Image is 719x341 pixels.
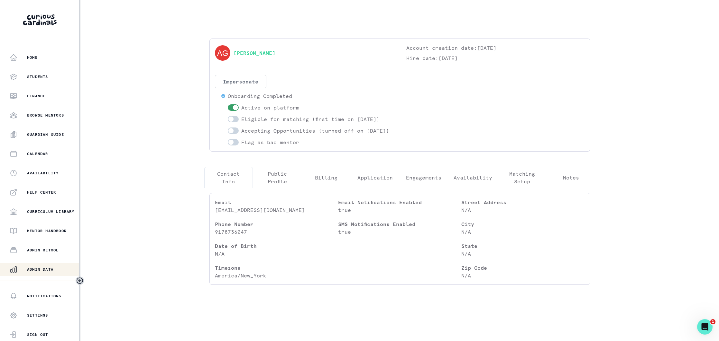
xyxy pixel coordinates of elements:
p: America/New_York [215,272,338,279]
p: SMS Notifications Enabled [338,220,461,228]
p: N/A [461,272,585,279]
p: N/A [461,250,585,258]
p: Matching Setup [503,170,541,185]
p: Finance [27,93,45,99]
p: Email Notifications Enabled [338,198,461,206]
p: Date of Birth [215,242,338,250]
p: Application [357,174,393,181]
p: Zip Code [461,264,585,272]
img: Curious Cardinals Logo [23,14,57,25]
p: Settings [27,313,48,318]
p: Mentor Handbook [27,228,67,233]
p: Engagements [406,174,441,181]
p: Students [27,74,48,79]
p: Help Center [27,190,56,195]
p: Guardian Guide [27,132,64,137]
button: Toggle sidebar [76,276,84,285]
p: Active on platform [241,104,299,111]
p: N/A [215,250,338,258]
p: Sign Out [27,332,48,337]
p: Public Profile [258,170,296,185]
p: N/A [461,206,585,214]
p: Curriculum Library [27,209,75,214]
a: [PERSON_NAME] [234,49,275,57]
p: [EMAIL_ADDRESS][DOMAIN_NAME] [215,206,338,214]
p: Browse Mentors [27,113,64,118]
p: Onboarding Completed [228,92,292,100]
p: Availability [454,174,492,181]
p: Hire date: [DATE] [406,54,585,62]
span: 1 [710,319,715,324]
p: Notes [563,174,579,181]
p: Street Address [461,198,585,206]
p: Accepting Opportunities (turned off on [DATE]) [241,127,389,135]
p: Calendar [27,151,48,156]
p: Timezone [215,264,338,272]
p: Admin Retool [27,248,59,253]
p: Home [27,55,38,60]
p: Availability [27,170,59,176]
p: City [461,220,585,228]
p: Notifications [27,293,61,299]
p: Phone Number [215,220,338,228]
p: Contact Info [210,170,248,185]
img: svg [215,45,230,61]
p: 9178736047 [215,228,338,236]
p: Billing [315,174,337,181]
button: Impersonate [215,75,266,88]
p: State [461,242,585,250]
p: Flag as bad mentor [241,138,299,146]
p: Eligible for matching (first time on [DATE]) [241,115,380,123]
p: N/A [461,228,585,236]
iframe: Intercom live chat [697,319,713,335]
p: Admin Data [27,267,53,272]
p: true [338,206,461,214]
p: Email [215,198,338,206]
p: true [338,228,461,236]
p: Account creation date: [DATE] [406,44,585,52]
